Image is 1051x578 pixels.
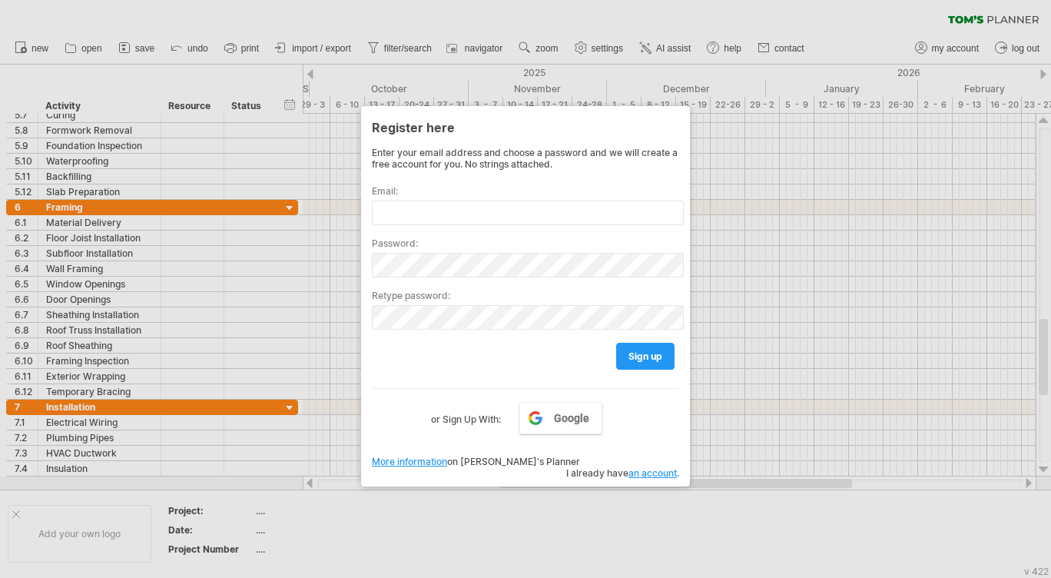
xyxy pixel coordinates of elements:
[519,402,602,434] a: Google
[616,343,675,370] a: sign up
[554,412,589,424] span: Google
[372,147,679,170] div: Enter your email address and choose a password and we will create a free account for you. No stri...
[372,113,679,141] div: Register here
[372,290,679,301] label: Retype password:
[566,467,679,479] span: I already have .
[372,185,679,197] label: Email:
[372,456,580,467] span: on [PERSON_NAME]'s Planner
[628,467,677,479] a: an account
[628,350,662,362] span: sign up
[372,456,447,467] a: More information
[372,238,679,249] label: Password:
[431,402,501,428] label: or Sign Up With:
